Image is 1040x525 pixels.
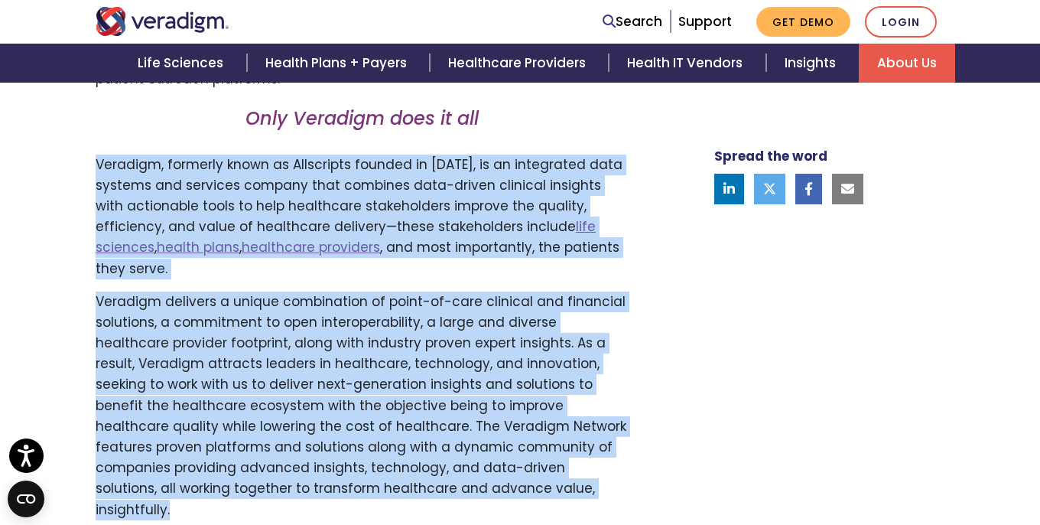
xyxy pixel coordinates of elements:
a: Health IT Vendors [609,44,765,83]
img: Veradigm logo [96,7,229,36]
a: Health Plans + Payers [247,44,430,83]
a: Get Demo [756,7,850,37]
a: Search [603,11,662,32]
a: Life Sciences [119,44,246,83]
button: Open CMP widget [8,481,44,517]
a: Login [865,6,937,37]
p: Veradigm, formerly known as Allscripts founded in [DATE], is an integrated data systems and servi... [96,155,629,279]
a: About Us [859,44,955,83]
strong: Spread the word [714,147,827,165]
a: healthcare providers [242,238,380,256]
a: Insights [766,44,859,83]
iframe: Drift Chat Widget [746,430,1022,507]
a: Support [678,12,732,31]
a: Healthcare Providers [430,44,609,83]
em: Only Veradigm does it all [245,106,479,131]
p: Veradigm delivers a unique combination of point-of-care clinical and financial solutions, a commi... [96,292,629,520]
a: health plans [157,238,239,256]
